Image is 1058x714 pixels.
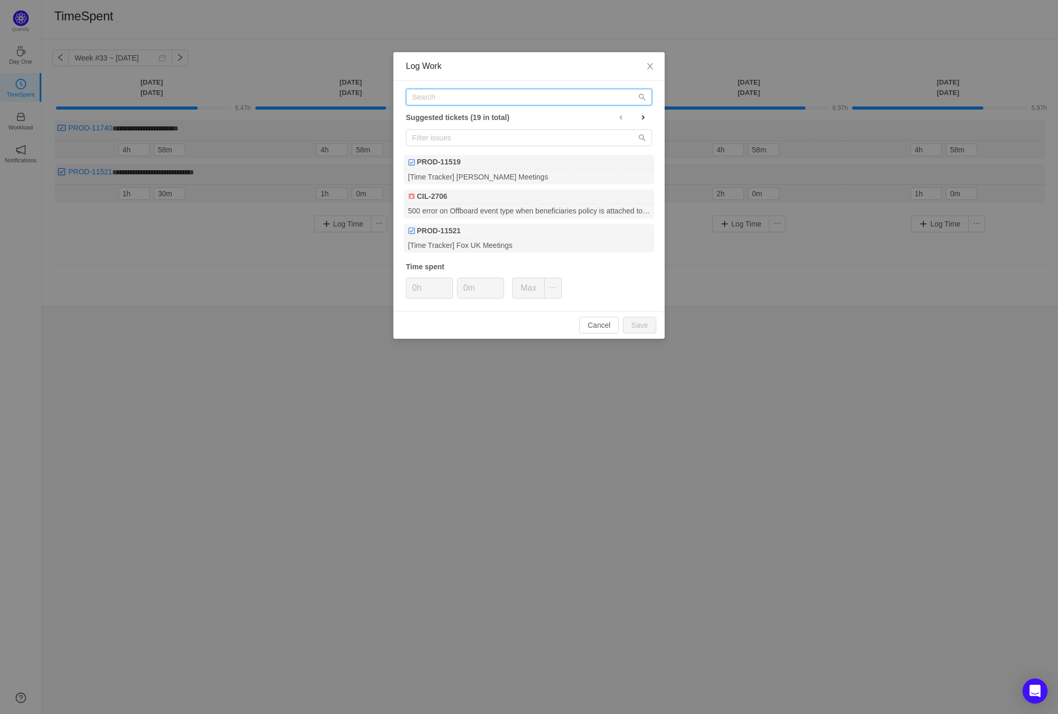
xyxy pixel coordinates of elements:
[646,62,654,70] i: icon: close
[417,191,447,202] b: CIL-2706
[417,225,461,236] b: PROD-11521
[406,111,652,124] div: Suggested tickets (19 in total)
[406,261,652,272] div: Time spent
[639,93,646,101] i: icon: search
[623,317,656,334] button: Save
[408,193,415,200] img: 10303
[408,159,415,166] img: 10318
[406,89,652,105] input: Search
[417,157,461,168] b: PROD-11519
[635,52,665,81] button: Close
[404,239,654,253] div: [Time Tracker] Fox UK Meetings
[544,278,562,299] button: icon: ellipsis
[639,134,646,141] i: icon: search
[404,204,654,218] div: 500 error on Offboard event type when beneficiaries policy is attached to an RSA contract in Pend...
[406,129,652,146] input: Filter issues
[1023,679,1048,704] div: Open Intercom Messenger
[512,278,545,299] button: Max
[408,227,415,234] img: 10318
[406,61,652,72] div: Log Work
[404,170,654,184] div: [Time Tracker] [PERSON_NAME] Meetings
[579,317,619,334] button: Cancel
